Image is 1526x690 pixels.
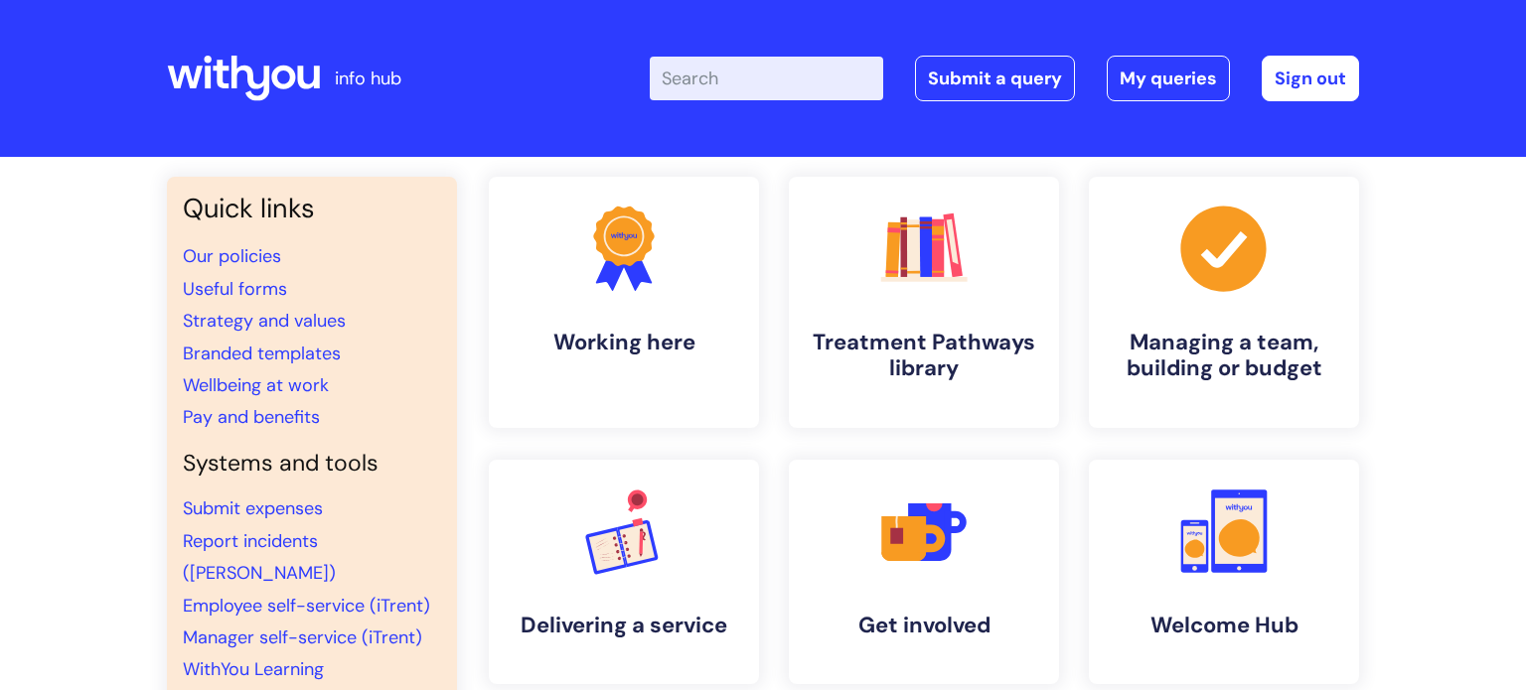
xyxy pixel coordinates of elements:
a: Managing a team, building or budget [1089,177,1359,428]
p: info hub [335,63,401,94]
a: Submit a query [915,56,1075,101]
a: Submit expenses [183,496,323,520]
a: Sign out [1262,56,1359,101]
div: | - [650,56,1359,101]
h4: Delivering a service [505,613,743,638]
h3: Quick links [183,193,441,224]
a: Manager self-service (iTrent) [183,625,422,649]
h4: Welcome Hub [1105,613,1343,638]
a: Our policies [183,244,281,268]
a: My queries [1107,56,1230,101]
a: Welcome Hub [1089,460,1359,684]
h4: Treatment Pathways library [805,330,1043,382]
a: Useful forms [183,277,287,301]
h4: Working here [505,330,743,355]
a: Branded templates [183,342,341,365]
input: Search [650,57,883,100]
a: Treatment Pathways library [789,177,1059,428]
a: Wellbeing at work [183,373,329,397]
a: Working here [489,177,759,428]
h4: Managing a team, building or budget [1105,330,1343,382]
a: Delivering a service [489,460,759,684]
a: Pay and benefits [183,405,320,429]
a: Employee self-service (iTrent) [183,594,430,618]
a: Strategy and values [183,309,346,333]
a: WithYou Learning [183,657,324,681]
h4: Get involved [805,613,1043,638]
a: Report incidents ([PERSON_NAME]) [183,529,336,585]
a: Get involved [789,460,1059,684]
h4: Systems and tools [183,450,441,478]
